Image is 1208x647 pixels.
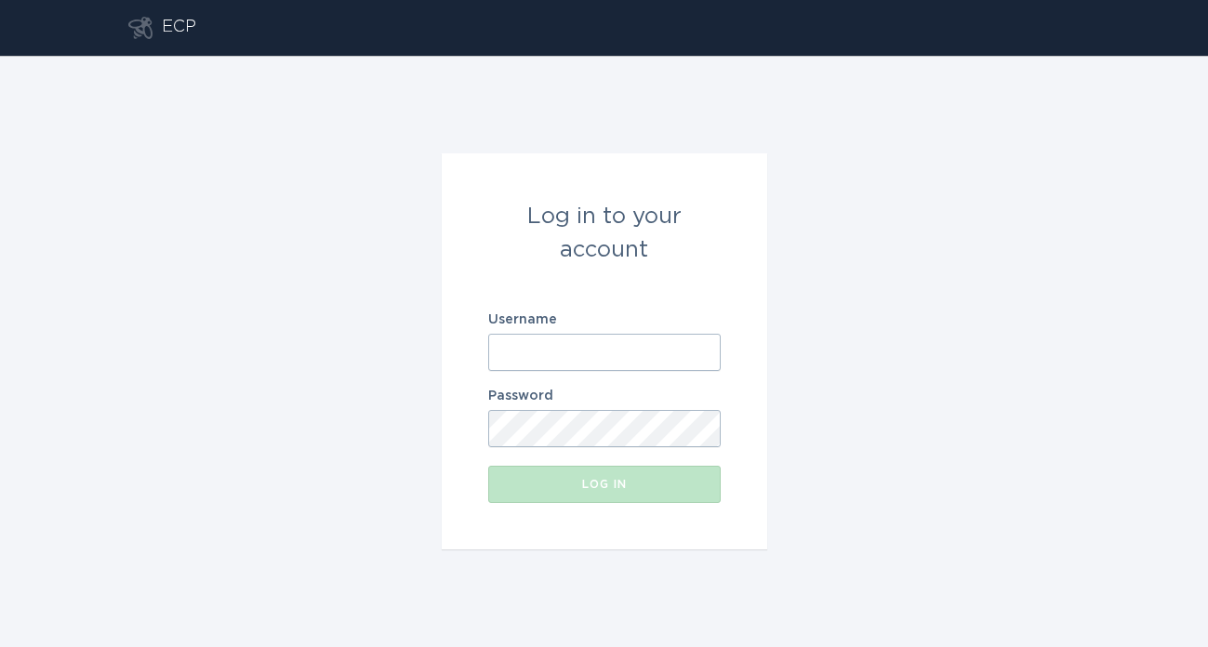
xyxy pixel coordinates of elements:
[488,200,721,267] div: Log in to your account
[498,479,711,490] div: Log in
[488,313,721,326] label: Username
[128,17,153,39] button: Go to dashboard
[488,390,721,403] label: Password
[162,17,196,39] div: ECP
[488,466,721,503] button: Log in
